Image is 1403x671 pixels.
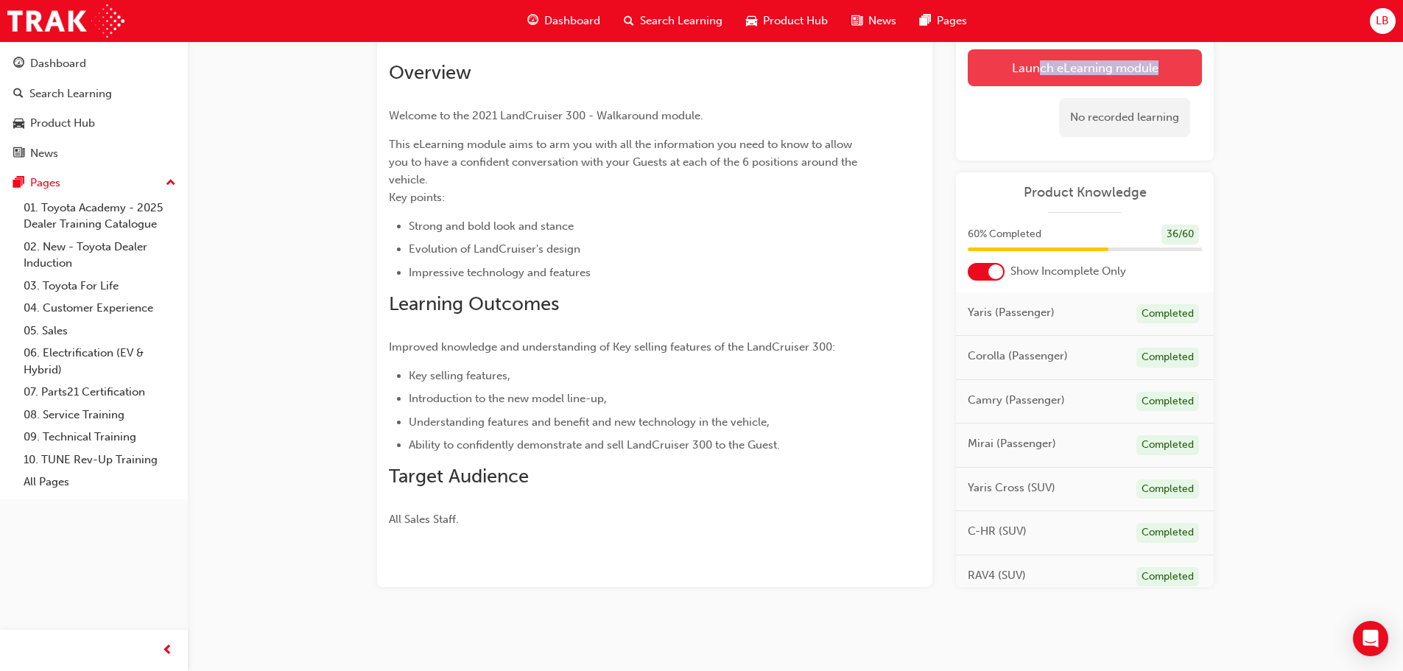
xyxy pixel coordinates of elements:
[1370,8,1396,34] button: LB
[30,115,95,132] div: Product Hub
[6,80,182,108] a: Search Learning
[1059,98,1190,137] div: No recorded learning
[389,292,559,315] span: Learning Outcomes
[624,12,634,30] span: search-icon
[868,13,896,29] span: News
[29,85,112,102] div: Search Learning
[6,169,182,197] button: Pages
[851,12,862,30] span: news-icon
[968,49,1202,86] a: Launch eLearning module
[1136,435,1199,455] div: Completed
[1353,621,1388,656] div: Open Intercom Messenger
[18,297,182,320] a: 04. Customer Experience
[18,197,182,236] a: 01. Toyota Academy - 2025 Dealer Training Catalogue
[640,13,722,29] span: Search Learning
[389,61,471,84] span: Overview
[409,242,580,256] span: Evolution of LandCruiser's design
[1136,348,1199,368] div: Completed
[30,145,58,162] div: News
[18,471,182,493] a: All Pages
[13,177,24,190] span: pages-icon
[968,567,1026,584] span: RAV4 (SUV)
[6,47,182,169] button: DashboardSearch LearningProduct HubNews
[968,479,1055,496] span: Yaris Cross (SUV)
[166,174,176,193] span: up-icon
[409,369,510,382] span: Key selling features,
[13,57,24,71] span: guage-icon
[968,304,1055,321] span: Yaris (Passenger)
[18,404,182,426] a: 08. Service Training
[7,4,124,38] img: Trak
[968,523,1027,540] span: C-HR (SUV)
[1136,567,1199,587] div: Completed
[6,140,182,167] a: News
[409,392,607,405] span: Introduction to the new model line-up,
[6,110,182,137] a: Product Hub
[30,175,60,192] div: Pages
[18,275,182,298] a: 03. Toyota For Life
[763,13,828,29] span: Product Hub
[1136,392,1199,412] div: Completed
[1136,523,1199,543] div: Completed
[1136,479,1199,499] div: Completed
[409,415,770,429] span: Understanding features and benefit and new technology in the vehicle,
[968,435,1056,452] span: Mirai (Passenger)
[937,13,967,29] span: Pages
[30,55,86,72] div: Dashboard
[527,12,538,30] span: guage-icon
[612,6,734,36] a: search-iconSearch Learning
[1376,13,1389,29] span: LB
[968,184,1202,201] a: Product Knowledge
[18,449,182,471] a: 10. TUNE Rev-Up Training
[968,226,1041,243] span: 60 % Completed
[1010,263,1126,280] span: Show Incomplete Only
[908,6,979,36] a: pages-iconPages
[968,392,1065,409] span: Camry (Passenger)
[18,381,182,404] a: 07. Parts21 Certification
[13,88,24,101] span: search-icon
[746,12,757,30] span: car-icon
[409,266,591,279] span: Impressive technology and features
[409,219,574,233] span: Strong and bold look and stance
[389,465,529,488] span: Target Audience
[968,348,1068,365] span: Corolla (Passenger)
[18,320,182,342] a: 05. Sales
[840,6,908,36] a: news-iconNews
[18,426,182,449] a: 09. Technical Training
[409,438,780,452] span: Ability to confidently demonstrate and sell LandCruiser 300 to the Guest.
[18,236,182,275] a: 02. New - Toyota Dealer Induction
[734,6,840,36] a: car-iconProduct Hub
[389,513,459,526] span: All Sales Staff.
[13,117,24,130] span: car-icon
[6,50,182,77] a: Dashboard
[516,6,612,36] a: guage-iconDashboard
[13,147,24,161] span: news-icon
[162,642,173,660] span: prev-icon
[389,340,835,354] span: Improved knowledge and understanding of Key selling features of the LandCruiser 300:
[544,13,600,29] span: Dashboard
[1161,225,1199,245] div: 36 / 60
[18,342,182,381] a: 06. Electrification (EV & Hybrid)
[1136,304,1199,324] div: Completed
[920,12,931,30] span: pages-icon
[389,138,860,204] span: This eLearning module aims to arm you with all the information you need to know to allow you to h...
[389,109,703,122] span: Welcome to the 2021 LandCruiser 300 - Walkaround module.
